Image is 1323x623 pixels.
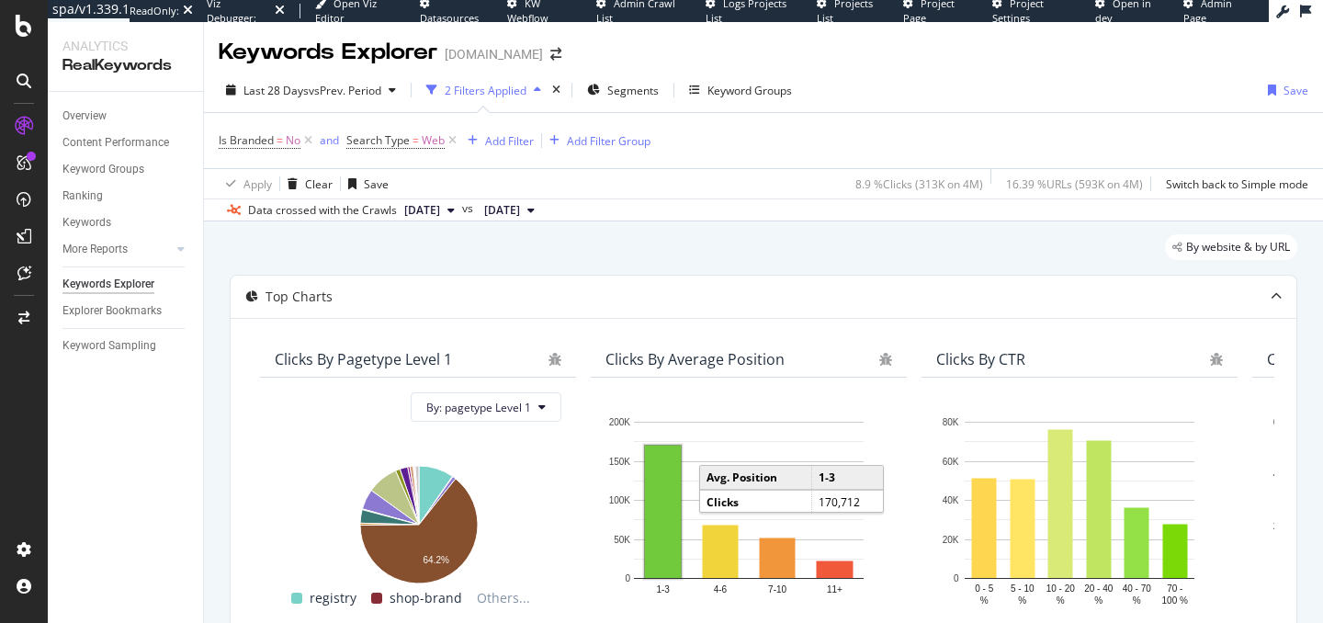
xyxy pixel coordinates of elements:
div: Top Charts [266,288,333,306]
div: arrow-right-arrow-left [550,48,561,61]
div: times [548,81,564,99]
div: Add Filter [485,133,534,149]
text: % [1133,595,1141,606]
text: % [980,595,989,606]
div: Ranking [62,187,103,206]
div: Keyword Sampling [62,336,156,356]
div: [DOMAIN_NAME] [445,45,543,63]
button: Add Filter [460,130,534,152]
button: Add Filter Group [542,130,650,152]
span: Datasources [420,11,479,25]
span: Search Type [346,132,410,148]
span: 2025 Sep. 5th [484,202,520,219]
a: More Reports [62,240,172,259]
span: registry [310,587,356,609]
svg: A chart. [275,457,561,587]
div: Save [1283,83,1308,98]
span: By: pagetype Level 1 [426,400,531,415]
text: % [1057,595,1065,606]
button: Switch back to Simple mode [1159,169,1308,198]
text: 0 - 5 [975,583,993,594]
button: Segments [580,75,666,105]
div: Keyword Groups [62,160,144,179]
a: Keywords Explorer [62,275,190,294]
div: More Reports [62,240,128,259]
span: Last 28 Days [243,83,309,98]
text: 1-3 [656,584,670,595]
text: 200K [609,417,631,427]
div: Clicks By CTR [936,350,1025,368]
text: 0 [954,573,959,583]
div: legacy label [1165,234,1297,260]
text: 70 - [1167,583,1182,594]
text: 20K [1273,522,1290,532]
div: Switch back to Simple mode [1166,176,1308,192]
button: Save [341,169,389,198]
text: 20K [943,535,959,545]
text: 11+ [827,584,842,595]
div: Keywords Explorer [219,37,437,68]
text: 20 - 40 [1084,583,1114,594]
text: % [1018,595,1026,606]
div: 16.39 % URLs ( 593K on 4M ) [1006,176,1143,192]
span: Is Branded [219,132,274,148]
span: 2025 Oct. 3rd [404,202,440,219]
svg: A chart. [936,413,1223,609]
div: Overview [62,107,107,126]
div: Apply [243,176,272,192]
div: Keyword Groups [707,83,792,98]
span: vs Prev. Period [309,83,381,98]
text: 100 % [1162,595,1188,606]
button: Apply [219,169,272,198]
button: Keyword Groups [682,75,799,105]
text: 60K [1273,417,1290,427]
div: and [320,132,339,148]
text: 0 [625,573,630,583]
text: 10 - 20 [1046,583,1076,594]
span: shop-brand [390,587,462,609]
div: Save [364,176,389,192]
button: [DATE] [477,199,542,221]
text: 4-6 [714,584,728,595]
text: 40K [943,495,959,505]
div: Analytics [62,37,188,55]
text: 100K [609,495,631,505]
span: Others... [469,587,537,609]
div: bug [548,353,561,366]
div: Keywords Explorer [62,275,154,294]
span: = [413,132,419,148]
button: 2 Filters Applied [419,75,548,105]
text: 60K [943,457,959,467]
span: Segments [607,83,659,98]
text: 50K [614,535,630,545]
button: Clear [280,169,333,198]
button: [DATE] [397,199,462,221]
text: 40 - 70 [1123,583,1152,594]
text: 150K [609,457,631,467]
span: By website & by URL [1186,242,1290,253]
svg: A chart. [605,413,892,609]
div: RealKeywords [62,55,188,76]
a: Keyword Groups [62,160,190,179]
span: vs [462,200,477,217]
div: Clicks By pagetype Level 1 [275,350,452,368]
text: 64.2% [424,555,449,565]
div: bug [1210,353,1223,366]
div: 8.9 % Clicks ( 313K on 4M ) [855,176,983,192]
div: Explorer Bookmarks [62,301,162,321]
span: No [286,128,300,153]
div: ReadOnly: [130,4,179,18]
text: 5 - 10 [1011,583,1035,594]
div: Data crossed with the Crawls [248,202,397,219]
div: bug [879,353,892,366]
a: Explorer Bookmarks [62,301,190,321]
div: Clear [305,176,333,192]
span: = [277,132,283,148]
button: Last 28 DaysvsPrev. Period [219,75,403,105]
text: 7-10 [768,584,786,595]
iframe: Intercom live chat [1261,561,1305,605]
a: Ranking [62,187,190,206]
